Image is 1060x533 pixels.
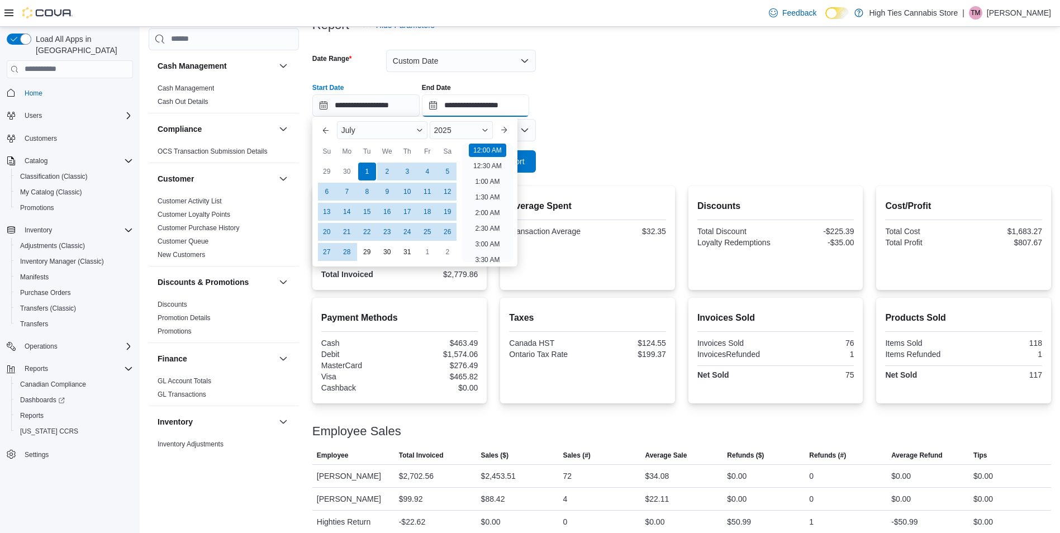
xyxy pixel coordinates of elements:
span: Discounts [158,300,187,309]
span: Adjustments (Classic) [16,239,133,253]
span: OCS Transaction Submission Details [158,147,268,156]
button: [US_STATE] CCRS [11,423,137,439]
span: Reports [20,362,133,375]
button: Inventory [158,416,274,427]
div: 117 [966,370,1042,379]
span: Cash Out Details [158,97,208,106]
button: My Catalog (Classic) [11,184,137,200]
a: Purchase Orders [16,286,75,299]
a: GL Account Totals [158,377,211,385]
h2: Discounts [697,199,854,213]
button: Users [2,108,137,123]
span: Customers [25,134,57,143]
button: Customers [2,130,137,146]
h2: Average Spent [509,199,666,213]
div: 4 [563,492,568,506]
div: $276.49 [402,361,478,370]
div: -$35.00 [778,238,854,247]
div: day-5 [439,163,457,180]
li: 2:30 AM [470,222,504,235]
button: Promotions [11,200,137,216]
span: Canadian Compliance [20,380,86,389]
button: Discounts & Promotions [277,275,290,289]
p: High Ties Cannabis Store [869,6,958,20]
div: $0.00 [645,515,664,529]
span: Classification (Classic) [20,172,88,181]
div: Su [318,142,336,160]
div: $124.55 [590,339,666,348]
button: Adjustments (Classic) [11,238,137,254]
div: day-22 [358,223,376,241]
span: Purchase Orders [16,286,133,299]
span: Customer Loyalty Points [158,210,230,219]
div: Th [398,142,416,160]
a: My Catalog (Classic) [16,185,87,199]
button: Reports [2,361,137,377]
h2: Payment Methods [321,311,478,325]
button: Cash Management [277,59,290,73]
div: $2,453.51 [481,469,516,483]
div: day-15 [358,203,376,221]
div: day-26 [439,223,457,241]
div: day-4 [419,163,436,180]
a: Promotions [158,327,192,335]
button: Inventory [277,415,290,429]
div: $0.00 [891,492,911,506]
a: Promotion Details [158,314,211,322]
div: day-27 [318,243,336,261]
li: 1:30 AM [470,191,504,204]
div: $1,574.06 [402,350,478,359]
span: Catalog [20,154,133,168]
div: $199.37 [590,350,666,359]
div: Items Refunded [885,350,961,359]
strong: Total Invoiced [321,270,373,279]
div: day-14 [338,203,356,221]
button: Finance [158,353,274,364]
div: $463.49 [402,339,478,348]
button: Transfers [11,316,137,332]
span: Total Invoiced [399,451,444,460]
div: 1 [966,350,1042,359]
div: Invoices Sold [697,339,773,348]
div: $22.11 [645,492,669,506]
div: Cash Management [149,82,299,113]
a: Customers [20,132,61,145]
span: Feedback [782,7,816,18]
div: $0.00 [973,492,993,506]
div: Transaction Average [509,227,585,236]
div: $1,683.27 [966,227,1042,236]
span: Manifests [20,273,49,282]
a: Reports [16,409,48,422]
button: Inventory Manager (Classic) [11,254,137,269]
span: Dashboards [16,393,133,407]
span: Customer Queue [158,237,208,246]
button: Custom Date [386,50,536,72]
a: Cash Out Details [158,98,208,106]
div: -$22.62 [399,515,425,529]
span: Promotions [16,201,133,215]
div: Mo [338,142,356,160]
div: 76 [778,339,854,348]
div: Ontario Tax Rate [509,350,585,359]
span: Employee [317,451,349,460]
strong: Net Sold [885,370,917,379]
li: 12:00 AM [469,144,506,157]
button: Operations [2,339,137,354]
div: Customer [149,194,299,266]
div: Total Cost [885,227,961,236]
div: Items Sold [885,339,961,348]
button: Reports [11,408,137,423]
li: 3:00 AM [470,237,504,251]
span: Settings [25,450,49,459]
div: Debit [321,350,397,359]
div: Canada HST [509,339,585,348]
span: Home [20,86,133,100]
span: New Customers [158,250,205,259]
li: 1:00 AM [470,175,504,188]
span: [US_STATE] CCRS [20,427,78,436]
div: Finance [149,374,299,406]
span: Inventory Manager (Classic) [16,255,133,268]
div: 72 [563,469,572,483]
span: Refunds ($) [727,451,764,460]
span: Reports [20,411,44,420]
